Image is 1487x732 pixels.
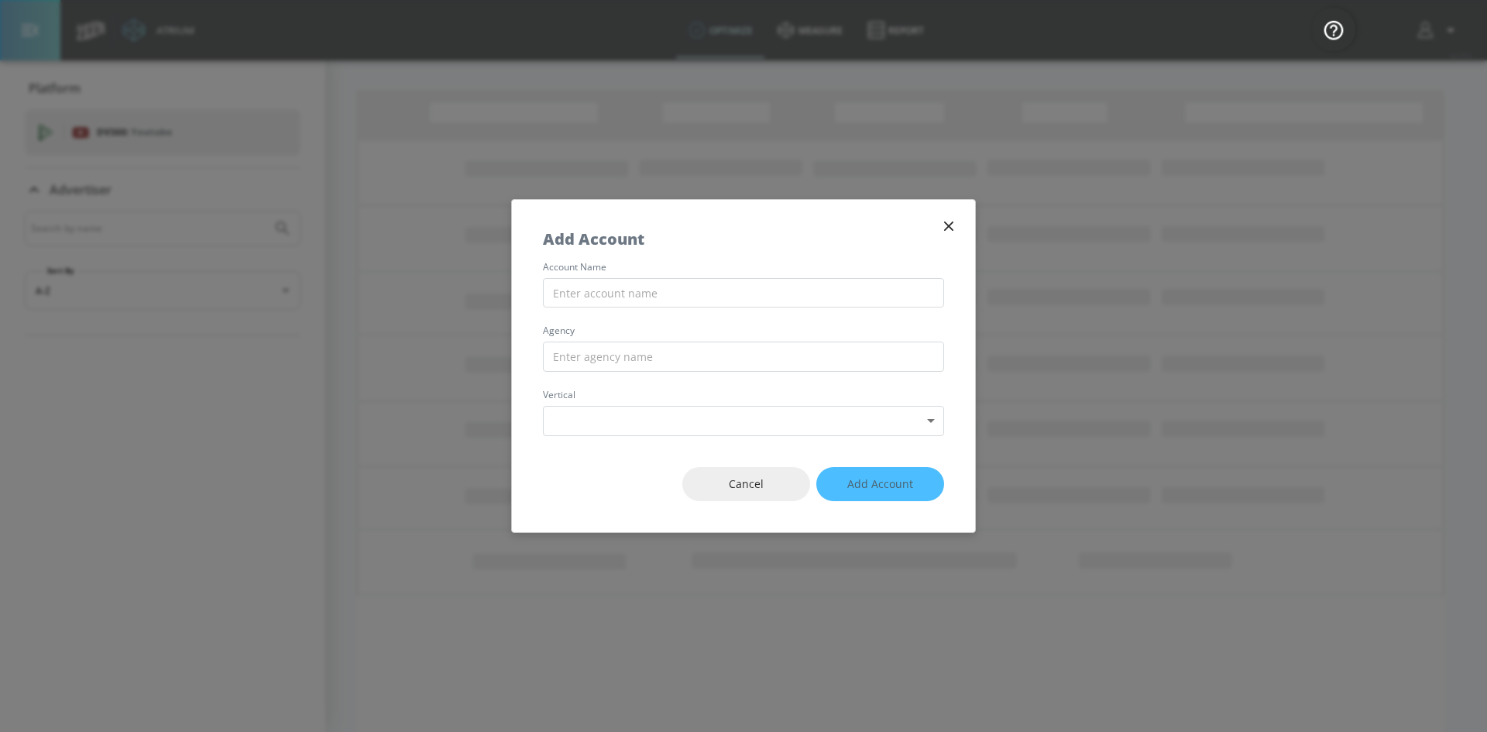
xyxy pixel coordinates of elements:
[713,475,779,494] span: Cancel
[543,406,944,436] div: ​
[543,263,944,272] label: account name
[543,231,644,247] h5: Add Account
[543,342,944,372] input: Enter agency name
[543,390,944,400] label: vertical
[682,467,810,502] button: Cancel
[543,326,944,335] label: agency
[1312,8,1355,51] button: Open Resource Center
[543,278,944,308] input: Enter account name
